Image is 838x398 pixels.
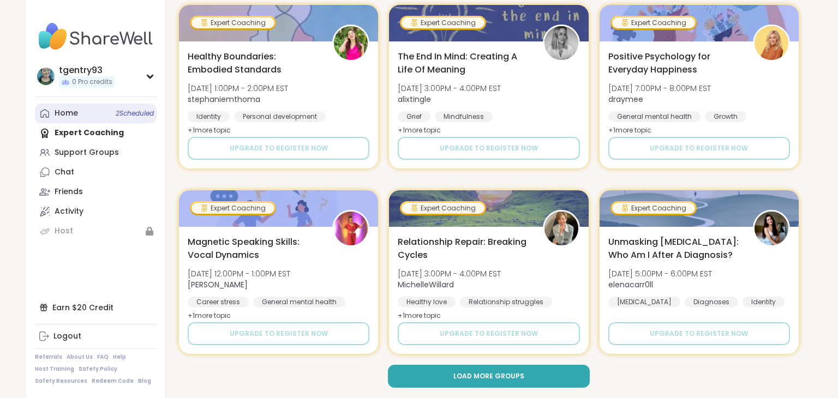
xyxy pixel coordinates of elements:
[35,298,157,317] div: Earn $20 Credit
[72,77,112,87] span: 0 Pro credits
[650,329,748,339] span: Upgrade to register now
[398,236,530,262] span: Relationship Repair: Breaking Cycles
[35,221,157,241] a: Host
[59,64,115,76] div: tgentry93
[608,322,790,345] button: Upgrade to register now
[55,186,83,197] div: Friends
[398,279,454,290] b: MichelleWillard
[35,353,62,361] a: Referrals
[188,279,248,290] b: [PERSON_NAME]
[388,365,590,388] button: Load more groups
[188,236,320,262] span: Magnetic Speaking Skills: Vocal Dynamics
[402,17,484,28] div: Expert Coaching
[755,212,788,245] img: elenacarr0ll
[440,329,538,339] span: Upgrade to register now
[460,297,552,307] div: Relationship struggles
[67,353,93,361] a: About Us
[398,83,501,94] span: [DATE] 3:00PM - 4:00PM EST
[253,297,345,307] div: General mental health
[191,17,274,28] div: Expert Coaching
[55,147,119,158] div: Support Groups
[608,83,711,94] span: [DATE] 7:00PM - 8:00PM EST
[398,111,430,122] div: Grief
[55,226,73,237] div: Host
[230,143,328,153] span: Upgrade to register now
[113,353,126,361] a: Help
[230,329,328,339] span: Upgrade to register now
[188,111,230,122] div: Identity
[608,50,741,76] span: Positive Psychology for Everyday Happiness
[608,111,701,122] div: General mental health
[188,137,369,160] button: Upgrade to register now
[188,50,320,76] span: Healthy Boundaries: Embodied Standards
[35,143,157,162] a: Support Groups
[608,236,741,262] span: Unmasking [MEDICAL_DATA]: Who Am I After A Diagnosis?
[685,297,738,307] div: Diagnoses
[334,212,368,245] img: Lisa_LaCroix
[544,26,578,60] img: alixtingle
[398,297,456,307] div: Healthy love
[705,111,746,122] div: Growth
[608,137,790,160] button: Upgrade to register now
[35,17,157,56] img: ShareWell Nav Logo
[35,365,74,373] a: Host Training
[188,268,290,279] span: [DATE] 12:00PM - 1:00PM EST
[440,143,538,153] span: Upgrade to register now
[544,212,578,245] img: MichelleWillard
[398,322,579,345] button: Upgrade to register now
[35,377,87,385] a: Safety Resources
[55,206,83,217] div: Activity
[435,111,493,122] div: Mindfulness
[53,331,81,342] div: Logout
[755,26,788,60] img: draymee
[608,94,643,105] b: draymee
[453,371,524,381] span: Load more groups
[650,143,748,153] span: Upgrade to register now
[55,167,74,178] div: Chat
[608,279,653,290] b: elenacarr0ll
[188,94,260,105] b: stephaniemthoma
[116,109,154,118] span: 2 Scheduled
[191,203,274,214] div: Expert Coaching
[55,108,78,119] div: Home
[37,68,55,85] img: tgentry93
[35,327,157,346] a: Logout
[398,268,501,279] span: [DATE] 3:00PM - 4:00PM EST
[234,111,326,122] div: Personal development
[608,297,680,307] div: [MEDICAL_DATA]
[35,104,157,123] a: Home2Scheduled
[612,17,695,28] div: Expert Coaching
[138,377,151,385] a: Blog
[334,26,368,60] img: stephaniemthoma
[398,137,579,160] button: Upgrade to register now
[188,297,249,307] div: Career stress
[92,377,134,385] a: Redeem Code
[35,202,157,221] a: Activity
[188,322,369,345] button: Upgrade to register now
[743,297,785,307] div: Identity
[188,83,288,94] span: [DATE] 1:00PM - 2:00PM EST
[402,203,484,214] div: Expert Coaching
[35,162,157,182] a: Chat
[79,365,117,373] a: Safety Policy
[35,182,157,202] a: Friends
[612,203,695,214] div: Expert Coaching
[608,268,712,279] span: [DATE] 5:00PM - 6:00PM EST
[398,50,530,76] span: The End In Mind: Creating A Life Of Meaning
[97,353,109,361] a: FAQ
[398,94,431,105] b: alixtingle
